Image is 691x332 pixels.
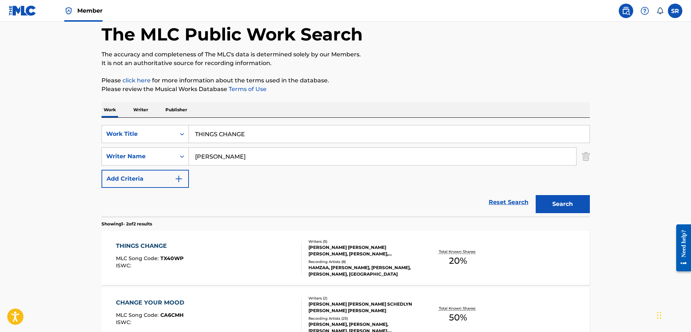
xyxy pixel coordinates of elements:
[174,174,183,183] img: 9d2ae6d4665cec9f34b9.svg
[485,194,532,210] a: Reset Search
[668,4,682,18] div: User Menu
[122,77,151,84] a: click here
[116,319,133,325] span: ISWC :
[106,130,171,138] div: Work Title
[308,264,418,277] div: HAMZAA, [PERSON_NAME], [PERSON_NAME], [PERSON_NAME], [GEOGRAPHIC_DATA]
[102,59,590,68] p: It is not an authoritative source for recording information.
[116,255,160,262] span: MLC Song Code :
[102,50,590,59] p: The accuracy and completeness of The MLC's data is determined solely by our Members.
[106,152,171,161] div: Writer Name
[102,85,590,94] p: Please review the Musical Works Database
[102,125,590,217] form: Search Form
[116,262,133,269] span: ISWC :
[116,242,183,250] div: THINGS CHANGE
[449,311,467,324] span: 50 %
[619,4,633,18] a: Public Search
[116,298,188,307] div: CHANGE YOUR MOOD
[640,7,649,15] img: help
[227,86,267,92] a: Terms of Use
[308,301,418,314] div: [PERSON_NAME] [PERSON_NAME] SCHEDLYN [PERSON_NAME] [PERSON_NAME]
[308,259,418,264] div: Recording Artists ( 8 )
[131,102,150,117] p: Writer
[9,5,36,16] img: MLC Logo
[622,7,630,15] img: search
[439,306,478,311] p: Total Known Shares:
[582,147,590,165] img: Delete Criterion
[308,244,418,257] div: [PERSON_NAME] [PERSON_NAME] [PERSON_NAME], [PERSON_NAME], [PERSON_NAME] [PERSON_NAME], [PERSON_NAME]
[102,221,152,227] p: Showing 1 - 2 of 2 results
[671,219,691,277] iframe: Resource Center
[102,76,590,85] p: Please for more information about the terms used in the database.
[536,195,590,213] button: Search
[64,7,73,15] img: Top Rightsholder
[308,316,418,321] div: Recording Artists ( 25 )
[160,312,183,318] span: CA6CMH
[308,239,418,244] div: Writers ( 5 )
[655,297,691,332] iframe: Chat Widget
[163,102,189,117] p: Publisher
[102,102,118,117] p: Work
[116,312,160,318] span: MLC Song Code :
[160,255,183,262] span: TX40WP
[308,296,418,301] div: Writers ( 2 )
[656,7,664,14] div: Notifications
[449,254,467,267] span: 20 %
[102,231,590,285] a: THINGS CHANGEMLC Song Code:TX40WPISWC:Writers (5)[PERSON_NAME] [PERSON_NAME] [PERSON_NAME], [PERS...
[657,305,661,326] div: Drag
[439,249,478,254] p: Total Known Shares:
[102,170,189,188] button: Add Criteria
[638,4,652,18] div: Help
[102,23,363,45] h1: The MLC Public Work Search
[77,7,103,15] span: Member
